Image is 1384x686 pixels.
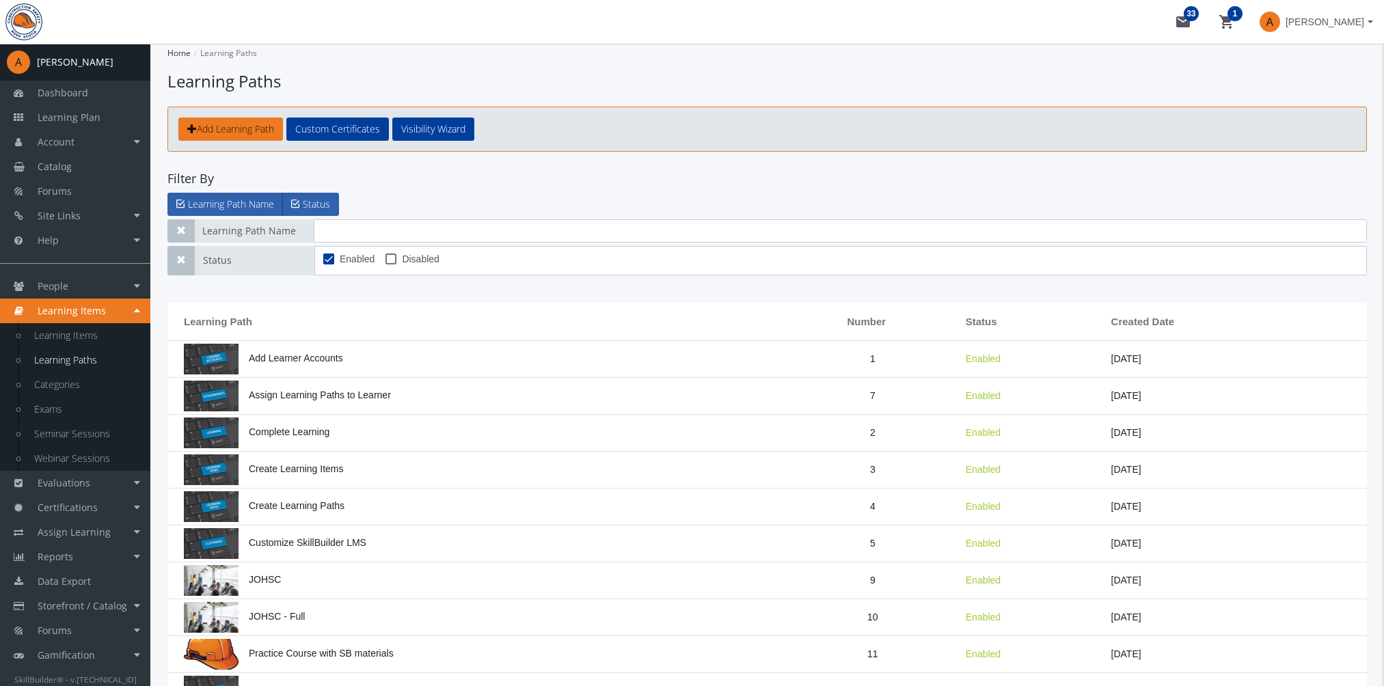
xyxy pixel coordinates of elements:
[966,427,1001,438] span: Enabled
[184,314,264,329] div: Learning Path
[847,314,899,329] div: Number
[1286,10,1364,34] span: [PERSON_NAME]
[1111,538,1141,549] span: Apr 23, 2025
[21,323,150,348] a: Learning Items
[38,304,106,317] span: Learning Items
[184,314,252,329] span: Learning Path
[188,197,274,210] span: Learning Path Name
[870,427,876,438] span: 2
[847,314,886,329] span: Number
[184,565,239,596] img: pathPicture.png
[184,491,239,522] img: pathPicture.png
[38,575,91,588] span: Data Export
[966,538,1001,549] span: Enabled
[1111,427,1141,438] span: Apr 23, 2025
[184,344,239,374] img: pathPicture.png
[1219,14,1235,30] mat-icon: shopping_cart
[38,86,88,99] span: Dashboard
[184,389,391,400] span: Assign Learning Paths to Learner
[184,417,239,448] img: pathPicture.png
[966,648,1001,659] span: Enabled
[286,118,389,141] a: Custom Certificates
[197,122,274,135] span: Add Learning Path
[1111,575,1141,586] span: Apr 24, 2025
[184,537,366,548] span: Customize SkillBuilder LMS
[1175,14,1191,30] mat-icon: mail
[184,602,239,633] img: pathPicture.png
[966,575,1001,586] span: Enabled
[184,463,344,474] span: Create Learning Items
[167,70,1367,93] h1: Learning Paths
[1111,353,1141,364] span: Apr 23, 2025
[38,648,95,661] span: Gamification
[167,172,1367,186] h4: Filter By
[191,44,257,63] li: Learning Paths
[21,372,150,397] a: Categories
[1111,314,1187,329] div: Created Date
[38,599,127,612] span: Storefront / Catalog
[194,219,314,243] span: Learning Path Name
[392,118,474,141] a: Visibility Wizard
[1260,12,1280,32] span: A
[402,251,439,267] span: Disabled
[184,426,329,437] span: Complete Learning
[167,47,191,59] a: Home
[870,501,876,512] span: 4
[38,501,98,514] span: Certifications
[870,464,876,475] span: 3
[38,550,73,563] span: Reports
[966,501,1001,512] span: Enabled
[184,454,239,485] img: pathPicture.png
[184,381,239,411] img: pathPicture.png
[21,446,150,471] a: Webinar Sessions
[867,612,878,622] span: 10
[38,476,90,489] span: Evaluations
[1111,390,1141,401] span: Apr 23, 2025
[966,353,1001,364] span: Enabled
[184,639,239,670] img: pathPicture.png
[7,51,30,74] span: A
[870,353,876,364] span: 1
[21,397,150,422] a: Exams
[870,390,876,401] span: 7
[38,160,72,173] span: Catalog
[38,525,111,538] span: Assign Learning
[38,209,81,222] span: Site Links
[184,353,343,363] span: Add Learner Accounts
[184,574,281,585] span: JOHSC
[870,538,876,549] span: 5
[195,246,314,275] span: Status
[21,348,150,372] a: Learning Paths
[38,234,59,247] span: Help
[14,674,137,685] small: SkillBuilder® - v.[TECHNICAL_ID]
[966,390,1001,401] span: Enabled
[38,279,68,292] span: People
[38,111,100,124] span: Learning Plan
[1111,648,1141,659] span: May 12, 2025
[1111,314,1175,329] span: Created Date
[37,55,113,69] div: [PERSON_NAME]
[1111,612,1141,622] span: Apr 24, 2025
[1111,464,1141,475] span: Apr 23, 2025
[184,500,344,511] span: Create Learning Paths
[340,251,375,267] span: Enabled
[867,648,878,659] span: 11
[21,422,150,446] a: Seminar Sessions
[184,648,394,659] span: Practice Course with SB materials
[38,624,72,637] span: Forums
[870,575,876,586] span: 9
[966,464,1001,475] span: Enabled
[184,611,305,622] span: JOHSC - Full
[38,135,74,148] span: Account
[184,528,239,559] img: pathPicture.png
[966,314,997,329] span: Status
[38,184,72,197] span: Forums
[303,197,330,210] span: Status
[1111,501,1141,512] span: Apr 23, 2025
[966,612,1001,622] span: Enabled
